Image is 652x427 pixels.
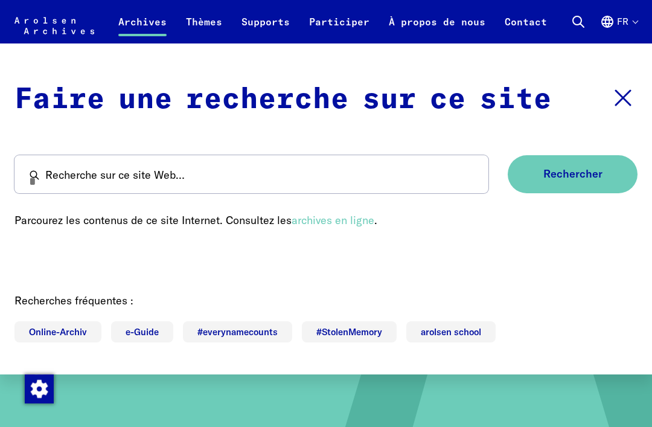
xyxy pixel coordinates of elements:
[232,14,299,43] a: Supports
[508,155,638,193] button: Rechercher
[406,321,496,342] a: arolsen school
[14,293,638,309] p: Recherches fréquentes :
[183,321,292,342] a: #everynamecounts
[109,7,557,36] nav: Principal
[111,321,173,342] a: e-Guide
[379,14,495,43] a: À propos de nous
[176,14,232,43] a: Thèmes
[109,14,176,43] a: Archives
[543,168,602,181] span: Rechercher
[495,14,557,43] a: Contact
[292,213,374,227] a: archives en ligne
[24,374,53,403] div: Modification du consentement
[14,213,638,229] p: Parcourez les contenus de ce site Internet. Consultez les .
[14,78,552,121] p: Faire une recherche sur ce site
[14,321,101,342] a: Online-Archiv
[25,374,54,403] img: Modification du consentement
[302,321,397,342] a: #StolenMemory
[299,14,379,43] a: Participer
[600,14,638,43] button: Français, sélection de la langue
